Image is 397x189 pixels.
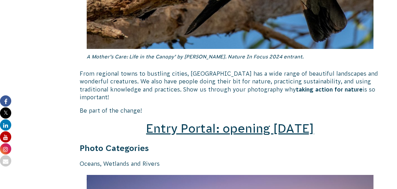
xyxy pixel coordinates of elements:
a: Entry Portal: opening [DATE] [146,122,314,135]
strong: taking action for nature [296,86,363,93]
strong: Photo Categories [80,144,149,153]
p: From regional towns to bustling cities, [GEOGRAPHIC_DATA] has a wide range of beautiful landscape... [80,70,381,101]
em: A Mother’s Care: Life in the Canopy’ by [PERSON_NAME]. Nature In Focus 2024 entrant. [87,54,304,59]
p: Oceans, Wetlands and Rivers [80,160,381,168]
p: Be part of the change! [80,107,381,114]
